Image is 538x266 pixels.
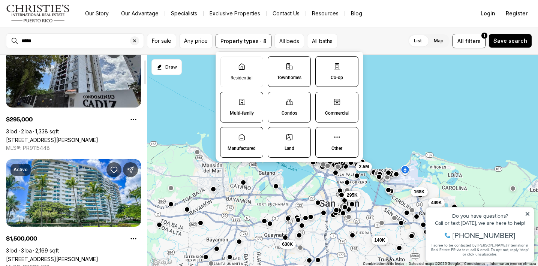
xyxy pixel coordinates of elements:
[31,35,93,43] span: [PHONE_NUMBER]
[374,237,385,243] span: 140K
[151,59,182,75] button: Start drawing
[274,34,304,48] button: All beds
[325,110,349,116] p: Commercial
[408,34,428,48] label: List
[130,34,144,48] button: Clear search input
[279,239,296,248] button: 630K
[165,8,203,19] a: Specialists
[453,34,486,48] button: Allfilters1
[9,46,107,60] span: I agree to be contacted by [PERSON_NAME] International Real Estate PR via text, call & email. To ...
[216,34,271,48] button: Property types · 8
[147,34,176,48] button: For sale
[6,137,98,143] a: 253 253 CALLE CHILE CONDO CADIZ #9D, SAN JUAN PR, 00917
[356,162,372,171] button: 2.5M
[359,164,369,170] span: 2.5M
[152,38,171,44] span: For sale
[306,8,345,19] a: Resources
[8,17,108,22] div: Do you have questions?
[371,235,388,244] button: 140K
[489,34,532,48] button: Save search
[230,110,254,116] p: Multi-family
[179,34,213,48] button: Any price
[277,75,301,81] p: Townhomes
[184,38,208,44] span: Any price
[282,241,293,247] span: 630K
[331,145,342,151] p: Other
[506,10,528,16] span: Register
[126,231,141,246] button: Property options
[13,167,28,173] p: Active
[347,192,358,198] span: 295K
[204,8,266,19] a: Exclusive Properties
[411,187,427,196] button: 168K
[484,33,485,39] span: 1
[344,191,361,200] button: 295K
[414,188,424,194] span: 168K
[79,8,115,19] a: Our Story
[331,75,343,81] p: Co-op
[282,110,297,116] p: Condos
[8,24,108,29] div: Call or text [DATE], we are here to help!
[126,112,141,127] button: Property options
[481,10,495,16] span: Login
[115,8,165,19] a: Our Advantage
[231,75,253,81] p: Residential
[267,8,306,19] button: Contact Us
[457,37,464,45] span: All
[123,162,138,177] button: Share Property
[106,162,121,177] button: Save Property: 550 AVENIDA CONSTITUCION #1210
[476,6,500,21] button: Login
[6,4,70,22] img: logo
[409,262,460,266] span: Datos del mapa ©2025 Google
[428,34,450,48] label: Map
[307,34,337,48] button: All baths
[465,37,481,45] span: filters
[493,38,527,44] span: Save search
[228,145,256,151] p: Manufactured
[345,8,368,19] a: Blog
[285,145,294,151] p: Land
[6,256,98,262] a: 550 AVENIDA CONSTITUCION #1210, SAN JUAN PR, 00901
[501,6,532,21] button: Register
